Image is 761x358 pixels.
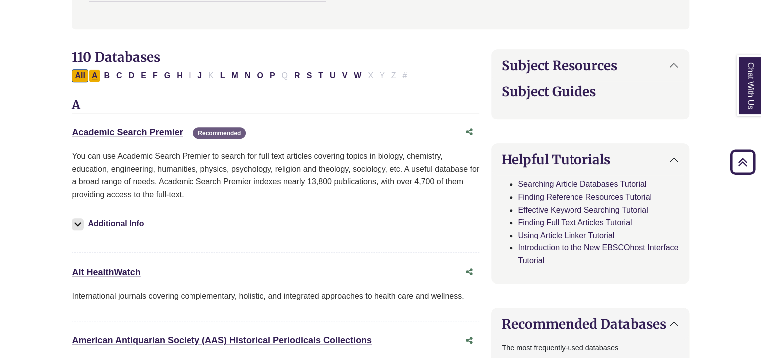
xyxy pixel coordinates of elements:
[727,155,759,169] a: Back to Top
[518,180,646,188] a: Searching Article Databases Tutorial
[72,335,372,345] a: American Antiquarian Society (AAS) Historical Periodicals Collections
[502,84,678,99] h2: Subject Guides
[492,308,688,340] button: Recommended Databases
[193,127,246,139] span: Recommended
[459,331,479,350] button: Share this database
[351,69,364,82] button: Filter Results W
[327,69,339,82] button: Filter Results U
[101,69,113,82] button: Filter Results B
[126,69,138,82] button: Filter Results D
[72,290,479,303] p: International journals covering complementary, holistic, and integrated approaches to health care...
[492,144,688,175] button: Helpful Tutorials
[72,98,479,113] h3: A
[89,69,101,82] button: Filter Results A
[217,69,228,82] button: Filter Results L
[72,69,88,82] button: All
[72,127,183,137] a: Academic Search Premier
[502,342,678,354] p: The most frequently-used databases
[186,69,194,82] button: Filter Results I
[518,231,614,239] a: Using Article Linker Tutorial
[242,69,254,82] button: Filter Results N
[72,150,479,201] p: You can use Academic Search Premier to search for full text articles covering topics in biology, ...
[174,69,186,82] button: Filter Results H
[459,123,479,142] button: Share this database
[254,69,266,82] button: Filter Results O
[518,193,652,201] a: Finding Reference Resources Tutorial
[291,69,303,82] button: Filter Results R
[303,69,315,82] button: Filter Results S
[72,267,140,277] a: Alt HealthWatch
[315,69,326,82] button: Filter Results T
[194,69,205,82] button: Filter Results J
[138,69,149,82] button: Filter Results E
[492,50,688,81] button: Subject Resources
[518,206,648,214] a: Effective Keyword Searching Tutorial
[113,69,125,82] button: Filter Results C
[518,243,678,265] a: Introduction to the New EBSCOhost Interface Tutorial
[267,69,278,82] button: Filter Results P
[161,69,173,82] button: Filter Results G
[518,218,632,227] a: Finding Full Text Articles Tutorial
[150,69,161,82] button: Filter Results F
[339,69,350,82] button: Filter Results V
[459,263,479,282] button: Share this database
[72,49,160,65] span: 110 Databases
[72,217,147,231] button: Additional Info
[72,71,411,79] div: Alpha-list to filter by first letter of database name
[228,69,241,82] button: Filter Results M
